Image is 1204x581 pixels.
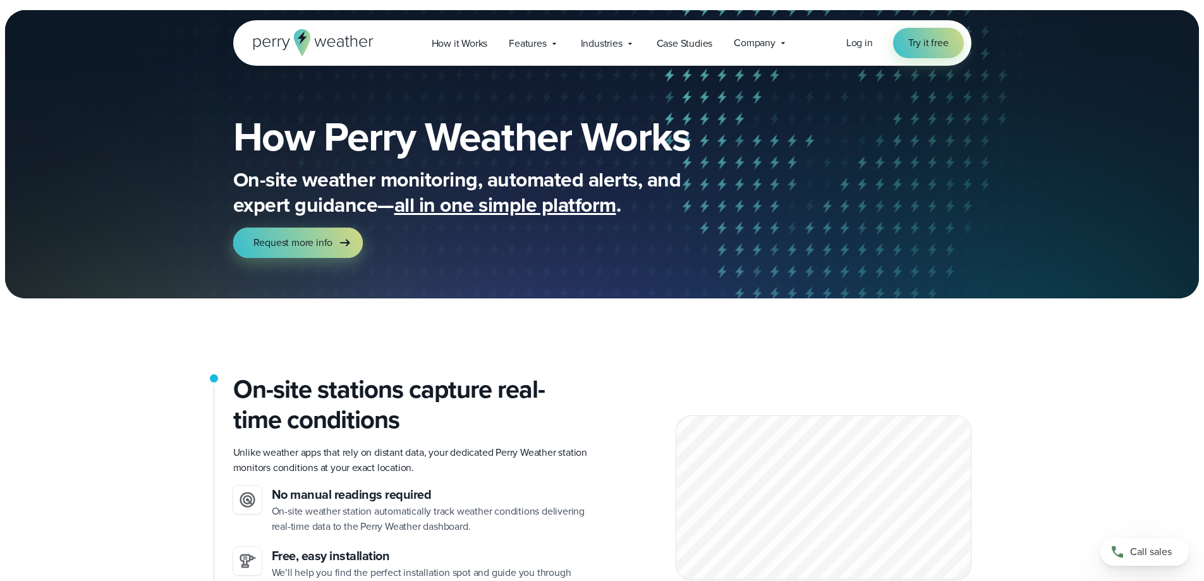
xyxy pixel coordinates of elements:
[272,486,592,504] h3: No manual readings required
[432,36,488,51] span: How it Works
[646,30,724,56] a: Case Studies
[233,167,739,217] p: On-site weather monitoring, automated alerts, and expert guidance— .
[233,116,782,157] h1: How Perry Weather Works
[272,504,592,534] p: On-site weather station automatically track weather conditions delivering real-time data to the P...
[846,35,873,50] span: Log in
[253,235,333,250] span: Request more info
[421,30,499,56] a: How it Works
[233,374,592,435] h2: On-site stations capture real-time conditions
[893,28,964,58] a: Try it free
[233,228,363,258] a: Request more info
[233,445,592,475] p: Unlike weather apps that rely on distant data, your dedicated Perry Weather station monitors cond...
[581,36,623,51] span: Industries
[509,36,546,51] span: Features
[734,35,775,51] span: Company
[1100,538,1189,566] a: Call sales
[908,35,949,51] span: Try it free
[272,547,592,565] h3: Free, easy installation
[846,35,873,51] a: Log in
[1130,544,1172,560] span: Call sales
[657,36,713,51] span: Case Studies
[394,190,616,220] span: all in one simple platform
